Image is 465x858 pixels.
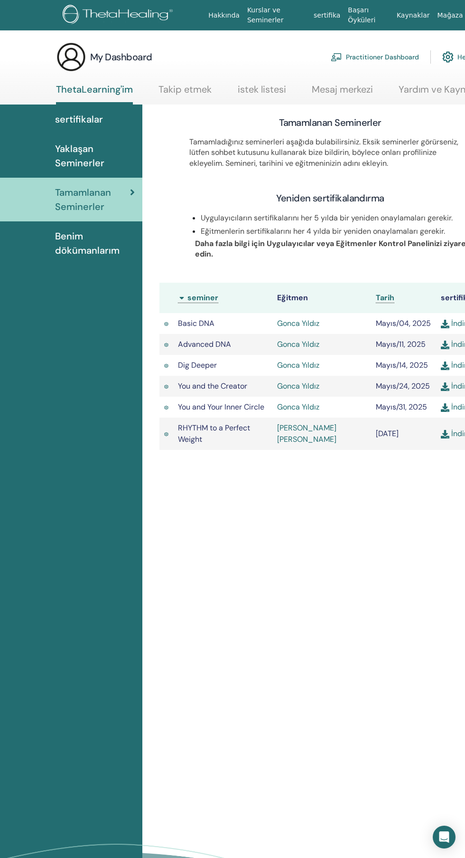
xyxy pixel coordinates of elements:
[371,355,436,376] td: Mayıs/14, 2025
[371,418,436,450] td: [DATE]
[393,7,434,24] a: Kaynaklar
[243,1,310,29] a: Kurslar ve Seminerler
[331,47,419,67] a: Practitioner Dashboard
[441,382,449,391] img: download.svg
[164,384,168,390] img: Active Certificate
[376,293,394,303] a: Tarih
[164,405,168,411] img: Active Certificate
[441,341,449,349] img: download.svg
[433,826,456,848] div: Open Intercom Messenger
[90,50,152,64] h3: My Dashboard
[178,381,247,391] span: You and the Creator
[441,362,449,370] img: download.svg
[277,318,319,328] a: Gonca Yıldız
[277,339,319,349] a: Gonca Yıldız
[56,42,86,72] img: generic-user-icon.jpg
[55,112,103,126] span: sertifikalar
[178,318,214,328] span: Basic DNA
[441,403,449,412] img: download.svg
[164,342,168,348] img: Active Certificate
[310,7,344,24] a: sertifika
[56,84,133,105] a: ThetaLearning'im
[178,402,264,412] span: You and Your Inner Circle
[178,360,217,370] span: Dig Deeper
[371,334,436,355] td: Mayıs/11, 2025
[55,185,130,214] span: Tamamlanan Seminerler
[164,431,168,438] img: Active Certificate
[205,7,243,24] a: Hakkında
[441,430,449,439] img: download.svg
[312,84,373,102] a: Mesaj merkezi
[371,313,436,334] td: Mayıs/04, 2025
[371,376,436,397] td: Mayıs/24, 2025
[63,5,176,26] img: logo.png
[276,191,384,205] h3: Yeniden sertifikalandırma
[277,360,319,370] a: Gonca Yıldız
[441,320,449,328] img: download.svg
[277,423,336,444] a: [PERSON_NAME] [PERSON_NAME]
[344,1,393,29] a: Başarı Öyküleri
[164,363,168,369] img: Active Certificate
[164,321,168,327] img: Active Certificate
[178,423,250,444] span: RHYTHM to a Perfect Weight
[55,142,135,170] span: Yaklaşan Seminerler
[279,116,381,129] h3: Tamamlanan Seminerler
[272,283,372,313] th: Eğitmen
[277,402,319,412] a: Gonca Yıldız
[277,381,319,391] a: Gonca Yıldız
[376,293,394,303] span: Tarih
[238,84,286,102] a: istek listesi
[371,397,436,418] td: Mayıs/31, 2025
[442,49,454,65] img: cog.svg
[55,229,135,257] span: Benim dökümanlarım
[331,53,342,61] img: chalkboard-teacher.svg
[178,339,231,349] span: Advanced DNA
[158,84,212,102] a: Takip etmek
